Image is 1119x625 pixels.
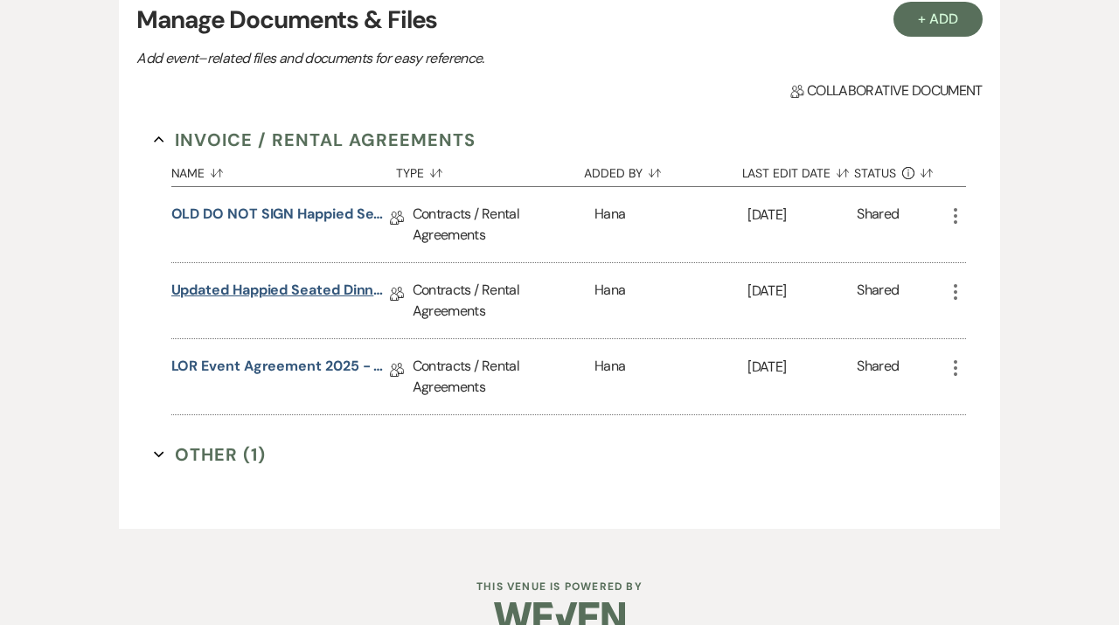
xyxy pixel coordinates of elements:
[893,2,983,37] button: + Add
[854,153,944,186] button: Status
[413,339,595,414] div: Contracts / Rental Agreements
[747,280,857,302] p: [DATE]
[747,204,857,226] p: [DATE]
[171,356,390,383] a: LOR Event Agreement 2025 - One Client
[396,153,584,186] button: Type
[857,280,899,322] div: Shared
[413,263,595,338] div: Contracts / Rental Agreements
[594,263,747,338] div: Hana
[790,80,983,101] span: Collaborative document
[413,187,595,262] div: Contracts / Rental Agreements
[154,441,267,468] button: Other (1)
[857,204,899,246] div: Shared
[857,356,899,398] div: Shared
[136,2,983,38] h3: Manage Documents & Files
[594,339,747,414] div: Hana
[747,356,857,378] p: [DATE]
[594,187,747,262] div: Hana
[742,153,855,186] button: Last Edit Date
[854,167,896,179] span: Status
[171,153,397,186] button: Name
[584,153,741,186] button: Added By
[171,280,390,307] a: Updated Happied Seated Dinner Contract [DATE]
[154,127,476,153] button: Invoice / Rental Agreements
[136,47,748,70] p: Add event–related files and documents for easy reference.
[171,204,390,231] a: OLD DO NOT SIGN Happied Seated Dinner Contract [DATE]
